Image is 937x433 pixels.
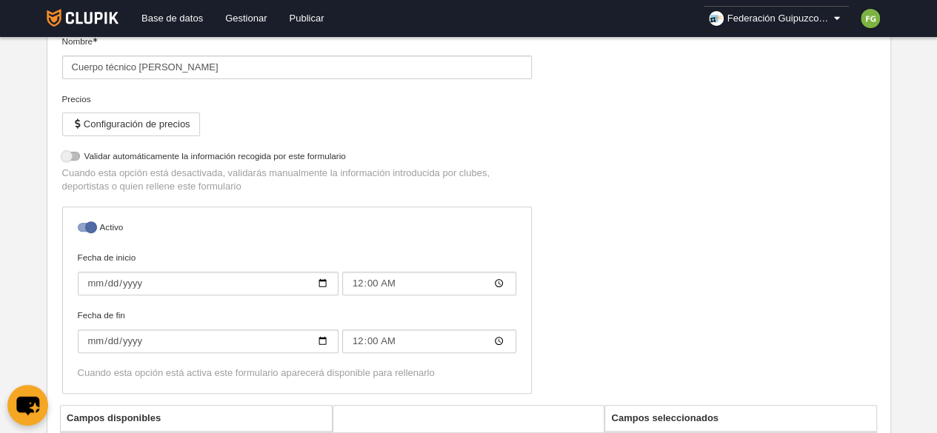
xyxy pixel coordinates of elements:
[47,9,119,27] img: Clupik
[62,150,532,167] label: Validar automáticamente la información recogida por este formulario
[709,11,724,26] img: Oa6jit2xFCnu.30x30.jpg
[727,11,831,26] span: Federación Guipuzcoana de Voleibol
[62,56,532,79] input: Nombre
[342,272,516,295] input: Fecha de inicio
[62,93,532,106] div: Precios
[703,6,850,31] a: Federación Guipuzcoana de Voleibol
[62,113,200,136] button: Configuración de precios
[61,406,332,432] th: Campos disponibles
[78,366,516,380] div: Cuando esta opción está activa este formulario aparecerá disponible para rellenarlo
[7,385,48,426] button: chat-button
[342,329,516,353] input: Fecha de fin
[78,329,339,353] input: Fecha de fin
[93,38,97,42] i: Obligatorio
[861,9,880,28] img: c2l6ZT0zMHgzMCZmcz05JnRleHQ9RkcmYmc9N2NiMzQy.png
[605,406,876,432] th: Campos seleccionados
[78,272,339,295] input: Fecha de inicio
[78,309,516,353] label: Fecha de fin
[62,35,532,79] label: Nombre
[78,221,516,238] label: Activo
[78,251,516,295] label: Fecha de inicio
[62,167,532,193] p: Cuando esta opción está desactivada, validarás manualmente la información introducida por clubes,...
